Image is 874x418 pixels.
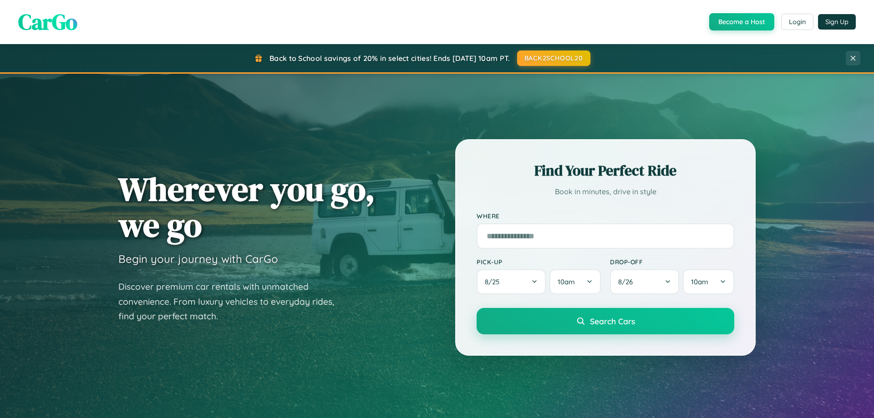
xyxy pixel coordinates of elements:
span: 10am [691,277,708,286]
span: 10am [558,277,575,286]
button: Login [781,14,813,30]
h3: Begin your journey with CarGo [118,252,278,266]
button: Become a Host [709,13,774,30]
label: Where [477,212,734,220]
h2: Find Your Perfect Ride [477,161,734,181]
label: Pick-up [477,258,601,266]
button: 8/26 [610,269,679,294]
label: Drop-off [610,258,734,266]
p: Book in minutes, drive in style [477,185,734,198]
span: 8 / 26 [618,277,637,286]
button: 10am [549,269,601,294]
span: Back to School savings of 20% in select cities! Ends [DATE] 10am PT. [269,54,510,63]
h1: Wherever you go, we go [118,171,375,243]
button: Search Cars [477,308,734,334]
button: Sign Up [818,14,856,30]
button: BACK2SCHOOL20 [517,50,590,66]
span: 8 / 25 [485,277,504,286]
p: Discover premium car rentals with unmatched convenience. From luxury vehicles to everyday rides, ... [118,279,346,324]
span: CarGo [18,7,77,37]
button: 10am [683,269,734,294]
span: Search Cars [590,316,635,326]
button: 8/25 [477,269,546,294]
